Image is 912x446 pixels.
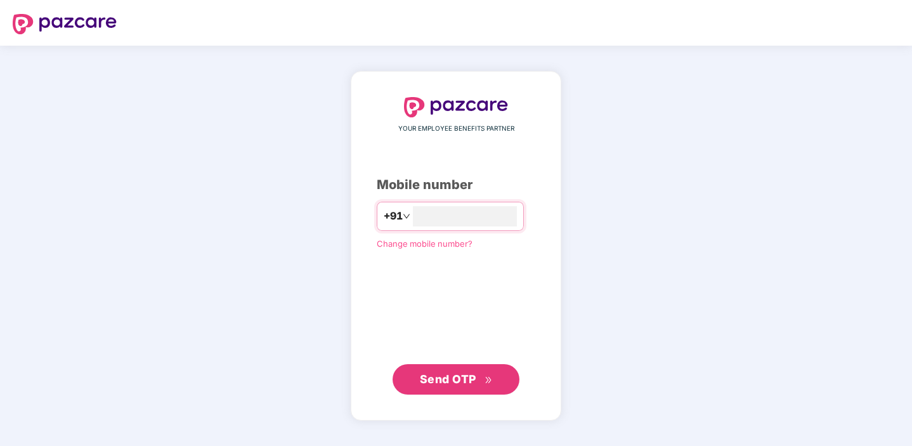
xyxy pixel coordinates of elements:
[403,213,410,220] span: down
[384,208,403,224] span: +91
[485,376,493,384] span: double-right
[420,372,476,386] span: Send OTP
[377,239,472,249] a: Change mobile number?
[13,14,117,34] img: logo
[377,175,535,195] div: Mobile number
[393,364,519,395] button: Send OTPdouble-right
[404,97,508,117] img: logo
[398,124,514,134] span: YOUR EMPLOYEE BENEFITS PARTNER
